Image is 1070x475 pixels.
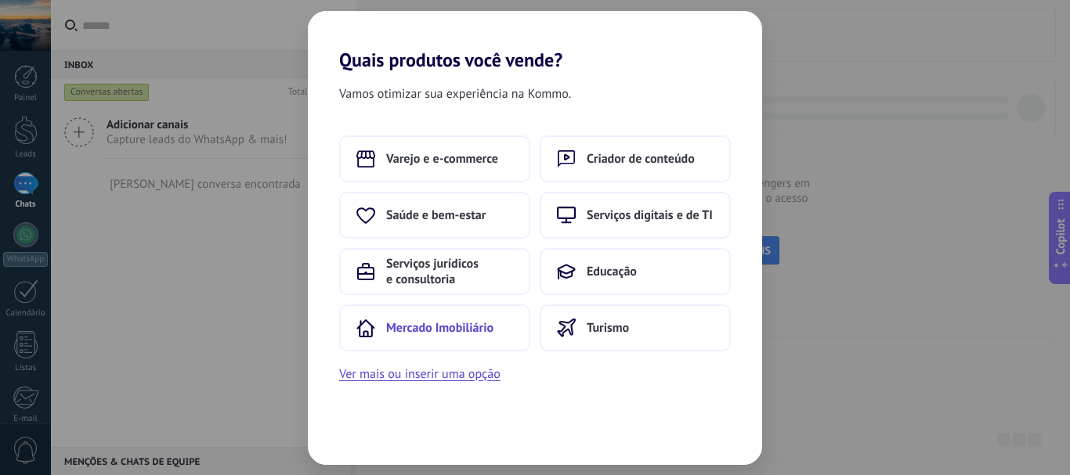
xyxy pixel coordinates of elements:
span: Vamos otimizar sua experiência na Kommo. [339,84,571,104]
button: Educação [540,248,731,295]
button: Ver mais ou inserir uma opção [339,364,501,384]
span: Criador de conteúdo [587,151,695,167]
span: Serviços digitais e de TI [587,207,713,223]
span: Serviços jurídicos e consultoria [386,256,513,287]
button: Saúde e bem-estar [339,192,530,239]
span: Mercado Imobiliário [386,320,493,336]
button: Turismo [540,304,731,351]
span: Varejo e e-commerce [386,151,498,167]
button: Mercado Imobiliário [339,304,530,351]
button: Serviços jurídicos e consultoria [339,248,530,295]
span: Turismo [587,320,629,336]
button: Serviços digitais e de TI [540,192,731,239]
h2: Quais produtos você vende? [308,11,762,71]
span: Educação [587,264,637,279]
button: Criador de conteúdo [540,135,731,182]
button: Varejo e e-commerce [339,135,530,182]
span: Saúde e bem-estar [386,207,486,223]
